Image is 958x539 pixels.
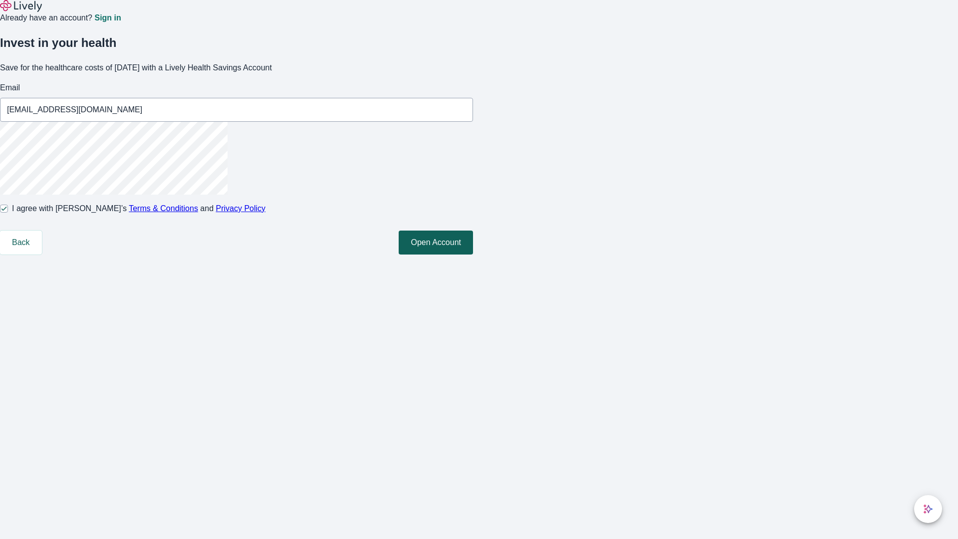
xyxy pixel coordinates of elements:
a: Terms & Conditions [129,204,198,213]
span: I agree with [PERSON_NAME]’s and [12,203,265,215]
a: Sign in [94,14,121,22]
a: Privacy Policy [216,204,266,213]
button: chat [914,495,942,523]
svg: Lively AI Assistant [923,504,933,514]
button: Open Account [399,231,473,255]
